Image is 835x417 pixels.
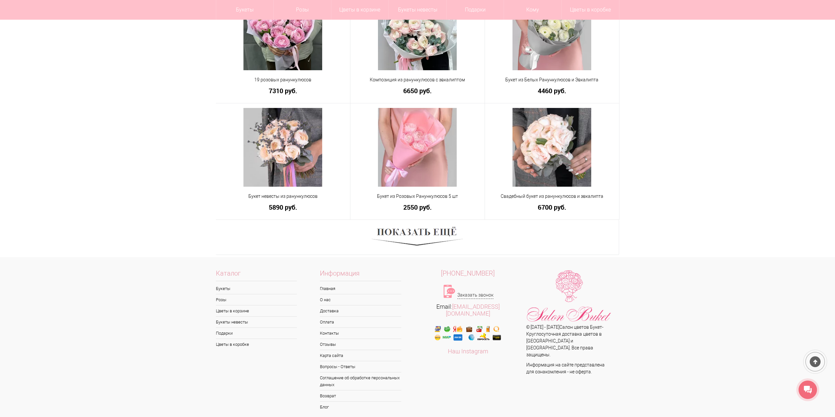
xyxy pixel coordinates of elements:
[489,87,615,94] a: 4460 руб.
[216,270,297,281] span: Каталог
[320,339,401,350] a: Отзывы
[441,269,495,277] span: [PHONE_NUMBER]
[216,317,297,327] a: Букеты невесты
[355,204,480,211] a: 2550 руб.
[372,225,463,250] img: Показать ещё
[526,270,612,324] img: Цветы Нижний Новгород
[320,350,401,361] a: Карта сайта
[320,270,401,281] span: Информация
[372,234,463,240] a: Показать ещё
[216,328,297,339] a: Подарки
[489,193,615,200] a: Свадебный букет из ранункулюсов и эвкалипта
[220,193,346,200] a: Букет невесты из ранункулюсов
[355,193,480,200] a: Букет из Розовых Ранункулюсов 5 шт
[216,294,297,305] a: Розы
[320,328,401,339] a: Контакты
[446,303,500,317] a: [EMAIL_ADDRESS][DOMAIN_NAME]
[320,372,401,390] a: Соглашение об обработке персональных данных
[418,303,519,317] div: Email:
[216,339,297,350] a: Цветы в коробке
[448,348,488,355] a: Наш Instagram
[526,324,603,357] span: © [DATE] - [DATE] - Круглосуточная доставка цветов в [GEOGRAPHIC_DATA] и [GEOGRAPHIC_DATA]. Все п...
[512,108,591,187] img: Свадебный букет из ранункулюсов и эвкалипта
[243,108,322,187] img: Букет невесты из ранункулюсов
[320,283,401,294] a: Главная
[526,362,605,374] span: Информация на сайте представлена для ознакомления - не оферта.
[489,76,615,83] a: Букет из Белых Ранункулюсов и Эвкалипта
[220,87,346,94] a: 7310 руб.
[457,292,493,299] a: Заказать звонок
[220,76,346,83] a: 19 розовых ранункулюсов
[320,390,401,401] a: Возврат
[320,402,401,412] a: Блог
[378,108,457,187] img: Букет из Розовых Ранункулюсов 5 шт
[559,324,602,330] a: Салон цветов Букет
[320,305,401,316] a: Доставка
[216,305,297,316] a: Цветы в корзине
[216,283,297,294] a: Букеты
[355,76,480,83] a: Композиция из ранункулюсов с эвкалиптом
[220,204,346,211] a: 5890 руб.
[320,294,401,305] a: О нас
[355,87,480,94] a: 6650 руб.
[320,361,401,372] a: Вопросы - Ответы
[320,317,401,327] a: Оплата
[489,204,615,211] a: 6700 руб.
[418,270,519,277] a: [PHONE_NUMBER]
